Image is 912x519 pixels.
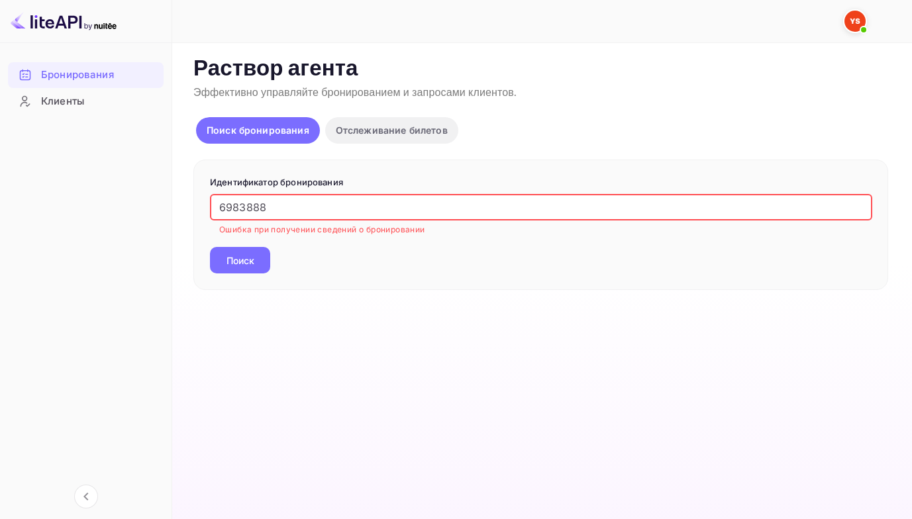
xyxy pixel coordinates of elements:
div: Клиенты [8,89,164,115]
a: Бронирования [8,62,164,87]
ya-tr-span: Бронирования [41,68,114,83]
ya-tr-span: Ошибка при получении сведений о бронировании [219,224,425,234]
a: Клиенты [8,89,164,113]
div: Бронирования [8,62,164,88]
ya-tr-span: Поиск [227,254,254,267]
ya-tr-span: Идентификатор бронирования [210,177,343,187]
input: Введите идентификатор бронирования (например, 63782194) [210,194,872,220]
ya-tr-span: Отслеживание билетов [336,124,448,136]
button: Поиск [210,247,270,273]
button: Свернуть навигацию [74,485,98,508]
ya-tr-span: Поиск бронирования [207,124,309,136]
ya-tr-span: Клиенты [41,94,84,109]
ya-tr-span: Эффективно управляйте бронированием и запросами клиентов. [193,86,517,100]
ya-tr-span: Раствор агента [193,55,358,83]
img: Служба Поддержки Яндекса [844,11,866,32]
img: Логотип LiteAPI [11,11,117,32]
